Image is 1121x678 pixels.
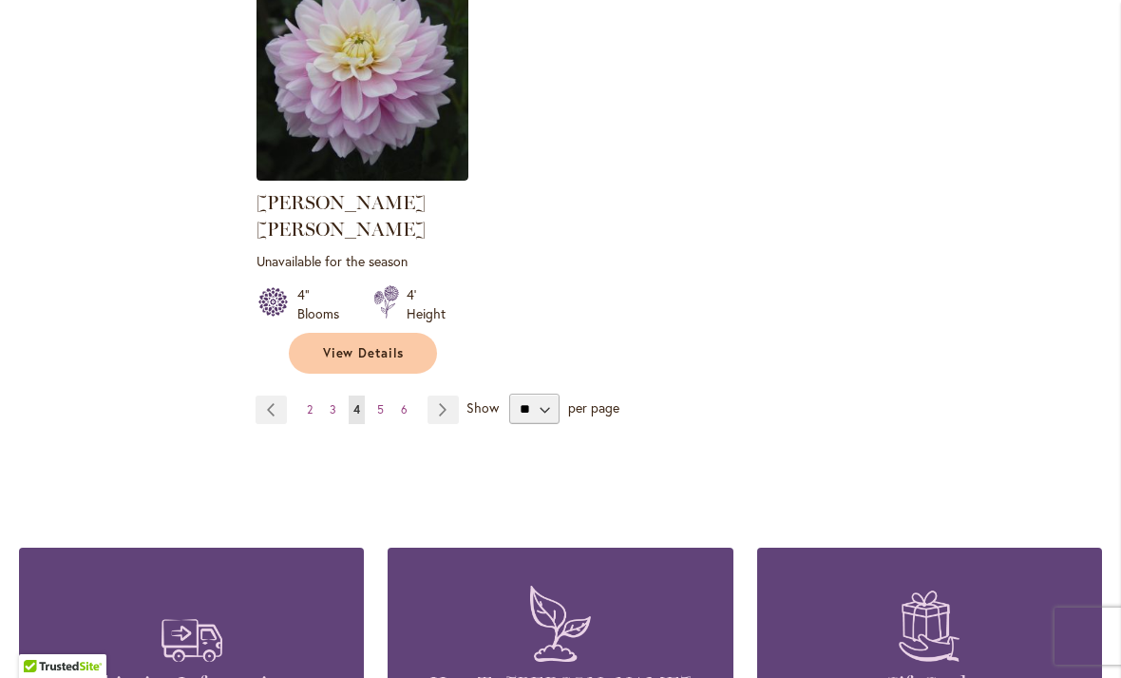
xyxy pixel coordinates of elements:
a: 5 [372,396,389,424]
span: View Details [323,345,405,361]
a: 6 [396,396,412,424]
span: 3 [330,402,336,416]
span: per page [568,398,619,416]
p: Unavailable for the season [256,252,468,270]
a: View Details [289,333,437,374]
a: [PERSON_NAME] [PERSON_NAME] [256,191,426,241]
a: 2 [302,396,317,424]
span: 6 [401,402,408,416]
span: 5 [377,402,384,416]
a: 3 [325,396,341,424]
a: Charlotte Mae [256,166,468,184]
iframe: Launch Accessibility Center [14,610,67,664]
div: 4" Blooms [297,285,351,323]
span: 2 [307,402,313,416]
div: 4' Height [407,285,446,323]
span: 4 [353,402,360,416]
span: Show [466,398,499,416]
